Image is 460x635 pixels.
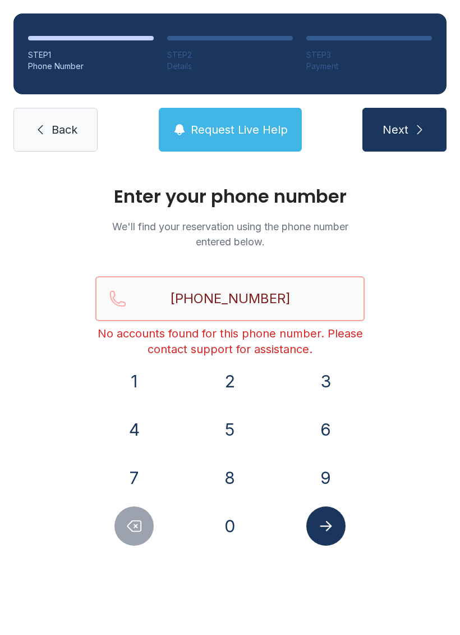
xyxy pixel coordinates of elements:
div: STEP 1 [28,49,154,61]
div: STEP 3 [306,49,432,61]
div: Details [167,61,293,72]
button: 8 [210,458,250,497]
button: Delete number [114,506,154,546]
div: Phone Number [28,61,154,72]
span: Request Live Help [191,122,288,138]
button: 4 [114,410,154,449]
button: 2 [210,362,250,401]
div: No accounts found for this phone number. Please contact support for assistance. [95,326,365,357]
button: 3 [306,362,346,401]
button: Submit lookup form [306,506,346,546]
input: Reservation phone number [95,276,365,321]
button: 1 [114,362,154,401]
button: 7 [114,458,154,497]
span: Next [383,122,408,138]
button: 6 [306,410,346,449]
p: We'll find your reservation using the phone number entered below. [95,219,365,249]
span: Back [52,122,77,138]
div: STEP 2 [167,49,293,61]
h1: Enter your phone number [95,188,365,205]
div: Payment [306,61,432,72]
button: 9 [306,458,346,497]
button: 0 [210,506,250,546]
button: 5 [210,410,250,449]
